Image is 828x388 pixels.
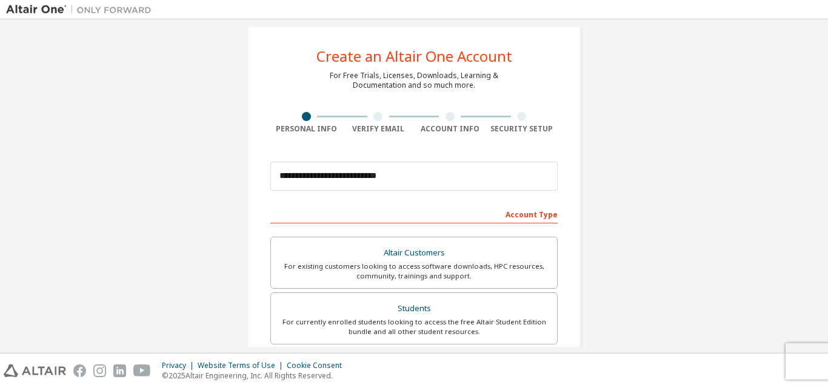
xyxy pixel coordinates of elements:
div: For currently enrolled students looking to access the free Altair Student Edition bundle and all ... [278,317,550,337]
div: Students [278,300,550,317]
div: For Free Trials, Licenses, Downloads, Learning & Documentation and so much more. [330,71,498,90]
div: Altair Customers [278,245,550,261]
img: facebook.svg [73,364,86,377]
div: Cookie Consent [287,361,349,370]
div: Account Info [414,124,486,134]
div: Security Setup [486,124,558,134]
img: linkedin.svg [113,364,126,377]
div: Account Type [270,204,558,223]
div: Website Terms of Use [198,361,287,370]
div: Verify Email [342,124,415,134]
img: instagram.svg [93,364,106,377]
p: © 2025 Altair Engineering, Inc. All Rights Reserved. [162,370,349,381]
img: Altair One [6,4,158,16]
div: For existing customers looking to access software downloads, HPC resources, community, trainings ... [278,261,550,281]
div: Create an Altair One Account [316,49,512,64]
div: Personal Info [270,124,342,134]
img: altair_logo.svg [4,364,66,377]
div: Privacy [162,361,198,370]
img: youtube.svg [133,364,151,377]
